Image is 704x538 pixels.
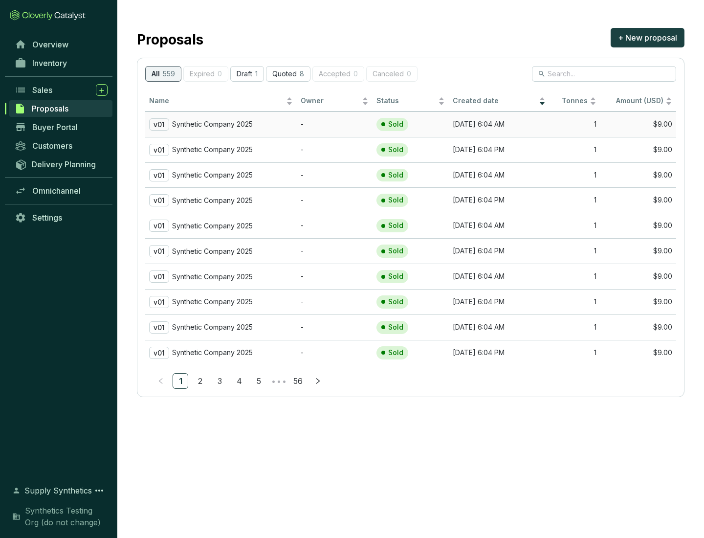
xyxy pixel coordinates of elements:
td: [DATE] 6:04 PM [449,137,550,162]
a: Settings [10,209,112,226]
td: 1 [550,314,600,340]
th: Created date [449,91,550,112]
td: - [297,187,373,213]
span: left [157,378,164,384]
p: Synthetic Company 2025 [172,272,253,281]
button: Draft1 [230,66,264,82]
span: Overview [32,40,68,49]
td: [DATE] 6:04 PM [449,340,550,365]
td: [DATE] 6:04 AM [449,264,550,289]
p: Sold [388,145,403,155]
p: Synthetic Company 2025 [172,297,253,306]
td: $9.00 [600,137,676,162]
td: $9.00 [600,162,676,188]
p: Quoted [272,70,297,78]
li: 1 [173,373,188,389]
td: $9.00 [600,289,676,314]
p: Sold [388,323,403,332]
a: Buyer Portal [10,119,112,135]
a: 3 [212,374,227,388]
p: Sold [388,297,403,307]
td: - [297,112,373,137]
a: 4 [232,374,246,388]
li: 4 [231,373,247,389]
a: Overview [10,36,112,53]
span: Supply Synthetics [24,485,92,496]
td: [DATE] 6:04 AM [449,162,550,188]
td: [DATE] 6:04 PM [449,289,550,314]
p: Synthetic Company 2025 [172,196,253,205]
span: Created date [453,96,537,106]
td: - [297,314,373,340]
td: [DATE] 6:04 AM [449,314,550,340]
p: Synthetic Company 2025 [172,348,253,357]
td: 1 [550,137,600,162]
p: v01 [149,169,169,181]
td: $9.00 [600,112,676,137]
a: 56 [290,374,306,388]
span: Delivery Planning [32,159,96,169]
p: Synthetic Company 2025 [172,323,253,332]
p: Sold [388,171,403,180]
a: Omnichannel [10,182,112,199]
td: $9.00 [600,264,676,289]
span: Amount (USD) [616,96,663,105]
th: Owner [297,91,373,112]
button: left [153,373,169,389]
button: + New proposal [611,28,684,47]
a: Sales [10,82,112,98]
td: - [297,238,373,264]
a: Customers [10,137,112,154]
span: right [314,378,321,384]
span: Status [376,96,436,106]
li: 2 [192,373,208,389]
p: Synthetic Company 2025 [172,171,253,179]
p: Synthetic Company 2025 [172,222,253,230]
span: Proposals [32,104,68,113]
span: ••• [270,373,286,389]
li: Next 5 Pages [270,373,286,389]
td: $9.00 [600,213,676,238]
p: 559 [163,70,175,78]
p: Sold [388,272,403,281]
span: Omnichannel [32,186,81,196]
p: Draft [237,70,252,78]
a: Inventory [10,55,112,71]
p: Synthetic Company 2025 [172,247,253,256]
td: 1 [550,264,600,289]
td: 1 [550,187,600,213]
button: All559 [145,66,181,82]
li: Next Page [310,373,326,389]
td: $9.00 [600,238,676,264]
span: Owner [301,96,360,106]
th: Name [145,91,297,112]
span: Sales [32,85,52,95]
span: Settings [32,213,62,223]
p: v01 [149,321,169,334]
th: Status [373,91,448,112]
span: Buyer Portal [32,122,78,132]
td: - [297,340,373,365]
td: - [297,162,373,188]
p: v01 [149,347,169,359]
span: Inventory [32,58,67,68]
td: - [297,264,373,289]
p: v01 [149,296,169,308]
p: Synthetic Company 2025 [172,145,253,154]
td: 1 [550,289,600,314]
p: Sold [388,196,403,205]
span: Name [149,96,284,106]
a: 2 [193,374,207,388]
h2: Proposals [137,29,203,50]
td: 1 [550,112,600,137]
td: - [297,137,373,162]
li: Previous Page [153,373,169,389]
td: [DATE] 6:04 AM [449,213,550,238]
a: 5 [251,374,266,388]
td: [DATE] 6:04 AM [449,112,550,137]
a: Proposals [9,100,112,117]
td: 1 [550,213,600,238]
button: Quoted8 [266,66,310,82]
p: 8 [300,70,304,78]
td: - [297,289,373,314]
